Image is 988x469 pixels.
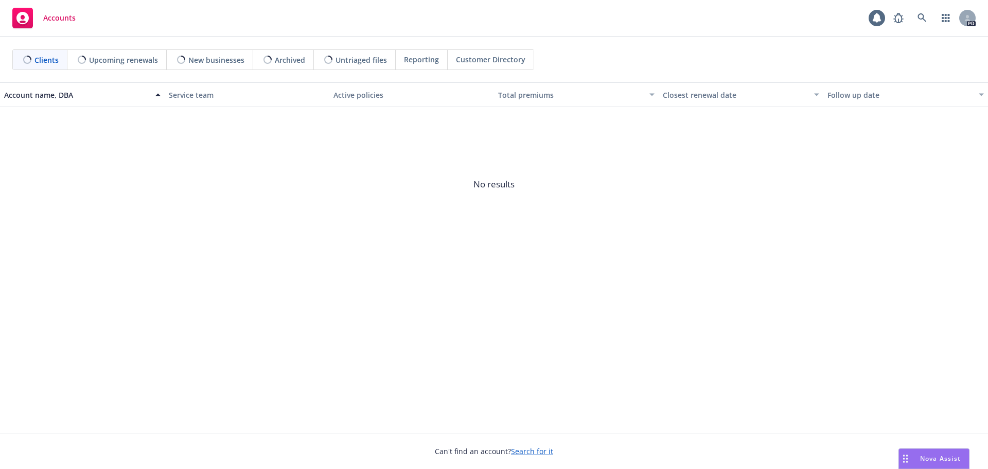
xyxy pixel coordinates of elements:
span: Archived [275,55,305,65]
a: Search for it [511,446,553,456]
a: Report a Bug [888,8,909,28]
button: Service team [165,82,329,107]
span: Nova Assist [920,454,961,463]
div: Active policies [333,90,490,100]
button: Closest renewal date [659,82,823,107]
div: Follow up date [827,90,973,100]
button: Total premiums [494,82,659,107]
span: New businesses [188,55,244,65]
span: Can't find an account? [435,446,553,457]
span: Customer Directory [456,54,525,65]
div: Account name, DBA [4,90,149,100]
button: Nova Assist [898,448,969,469]
div: Closest renewal date [663,90,808,100]
span: Untriaged files [336,55,387,65]
div: Service team [169,90,325,100]
a: Switch app [936,8,956,28]
a: Accounts [8,4,80,32]
div: Drag to move [899,449,912,468]
span: Upcoming renewals [89,55,158,65]
button: Follow up date [823,82,988,107]
span: Clients [34,55,59,65]
span: Reporting [404,54,439,65]
span: Accounts [43,14,76,22]
button: Active policies [329,82,494,107]
a: Search [912,8,932,28]
div: Total premiums [498,90,643,100]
